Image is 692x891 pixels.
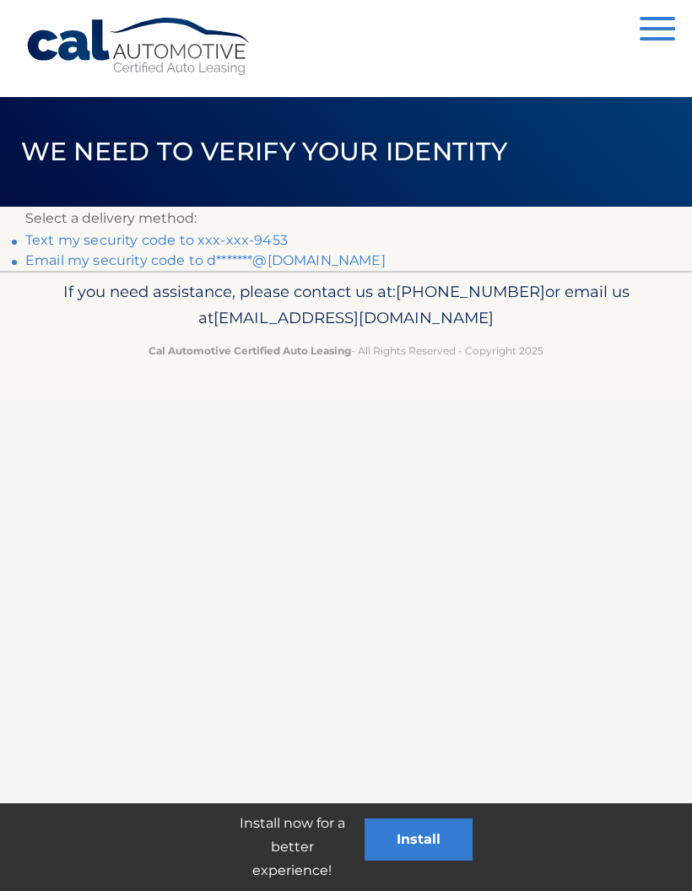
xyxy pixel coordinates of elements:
[25,232,288,248] a: Text my security code to xxx-xxx-9453
[25,342,667,359] p: - All Rights Reserved - Copyright 2025
[365,818,473,861] button: Install
[214,308,494,327] span: [EMAIL_ADDRESS][DOMAIN_NAME]
[396,282,545,301] span: [PHONE_NUMBER]
[25,17,253,77] a: Cal Automotive
[219,812,365,883] p: Install now for a better experience!
[25,252,386,268] a: Email my security code to d*******@[DOMAIN_NAME]
[640,17,675,45] button: Menu
[149,344,351,357] strong: Cal Automotive Certified Auto Leasing
[21,136,508,167] span: We need to verify your identity
[25,278,667,332] p: If you need assistance, please contact us at: or email us at
[25,207,667,230] p: Select a delivery method:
